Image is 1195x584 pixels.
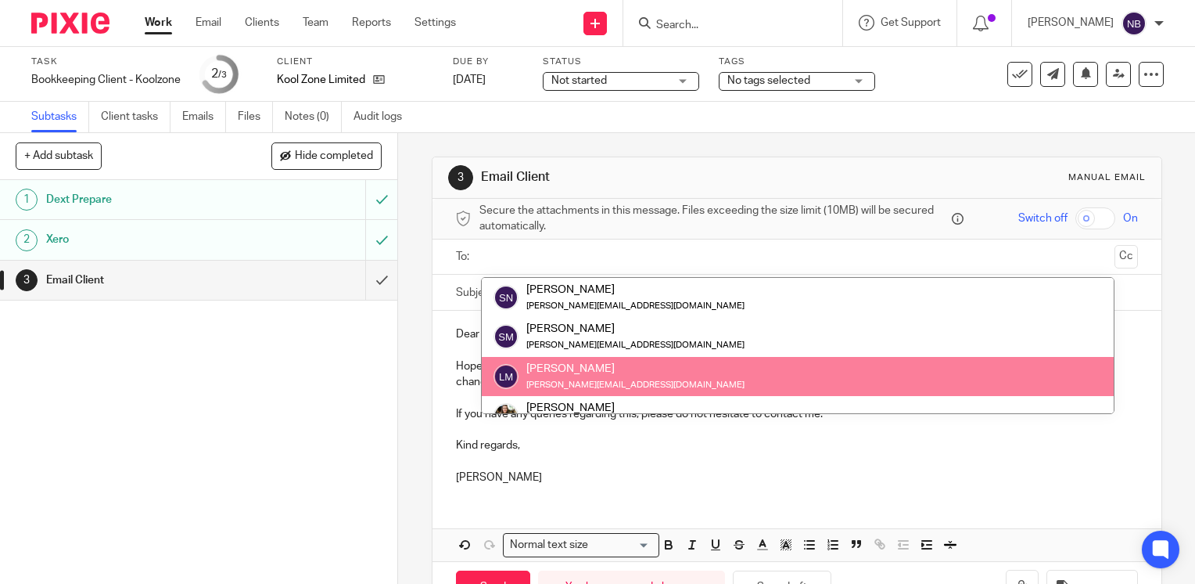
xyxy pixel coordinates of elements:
[101,102,170,132] a: Client tasks
[277,56,433,68] label: Client
[145,15,172,31] a: Work
[353,102,414,132] a: Audit logs
[1018,211,1068,226] span: Switch off
[16,269,38,291] div: 3
[196,15,221,31] a: Email
[238,102,273,132] a: Files
[31,13,109,34] img: Pixie
[46,228,249,251] h1: Xero
[352,15,391,31] a: Reports
[456,406,1138,422] p: If you have any queries regarding this, please do not hesitate to contact me.
[211,65,227,83] div: 2
[1123,211,1138,226] span: On
[526,360,745,376] div: [PERSON_NAME]
[456,438,1138,453] p: Kind regards,
[453,74,486,85] span: [DATE]
[16,142,102,169] button: + Add subtask
[655,19,795,33] input: Search
[503,533,659,557] div: Search for option
[543,56,699,68] label: Status
[526,301,745,310] small: [PERSON_NAME][EMAIL_ADDRESS][DOMAIN_NAME]
[881,17,941,28] span: Get Support
[31,56,181,68] label: Task
[285,102,342,132] a: Notes (0)
[1114,245,1138,269] button: Cc
[16,189,38,211] div: 1
[481,169,830,186] h1: Email Client
[31,72,181,88] div: Bookkeeping Client - Koolzone
[719,56,875,68] label: Tags
[526,400,674,416] div: [PERSON_NAME]
[727,75,810,86] span: No tags selected
[414,15,456,31] a: Settings
[31,102,89,132] a: Subtasks
[479,203,948,235] span: Secure the attachments in this message. Files exceeding the size limit (10MB) will be secured aut...
[1068,171,1146,184] div: Manual email
[1121,11,1147,36] img: svg%3E
[526,380,745,389] small: [PERSON_NAME][EMAIL_ADDRESS][DOMAIN_NAME]
[493,285,519,310] img: svg%3E
[493,403,519,428] img: MaxAcc_Sep21_ElliDeanPhoto_030.jpg
[456,470,1138,485] p: [PERSON_NAME]
[46,188,249,211] h1: Dext Prepare
[1028,15,1114,31] p: [PERSON_NAME]
[456,326,1138,342] p: Dear [PERSON_NAME],
[507,537,592,553] span: Normal text size
[551,75,607,86] span: Not started
[218,70,227,79] small: /3
[245,15,279,31] a: Clients
[271,142,382,169] button: Hide completed
[526,341,745,349] small: [PERSON_NAME][EMAIL_ADDRESS][DOMAIN_NAME]
[453,56,523,68] label: Due by
[182,102,226,132] a: Emails
[456,359,1138,391] p: Hope your enjoying your time off, I thought it was best to forward the bank reconciliation report...
[448,165,473,190] div: 3
[16,229,38,251] div: 2
[594,537,650,553] input: Search for option
[456,249,473,265] label: To:
[303,15,328,31] a: Team
[295,150,373,163] span: Hide completed
[493,364,519,389] img: svg%3E
[526,321,745,337] div: [PERSON_NAME]
[46,269,249,292] h1: Email Client
[526,282,745,297] div: [PERSON_NAME]
[493,324,519,349] img: svg%3E
[456,285,497,301] label: Subject:
[277,72,365,88] p: Kool Zone Limited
